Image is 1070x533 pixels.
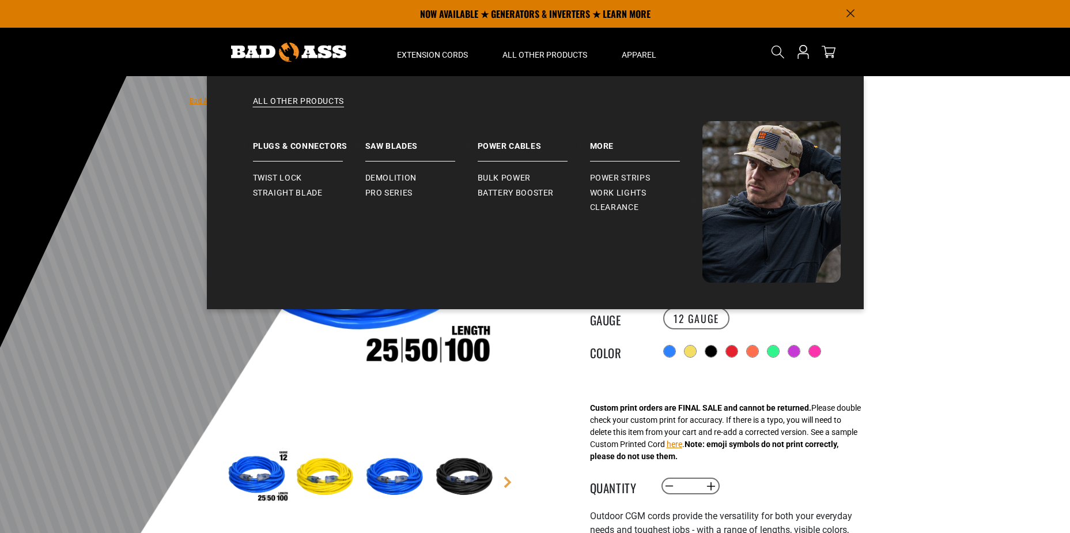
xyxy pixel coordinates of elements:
[190,97,267,105] a: Bad Ass Extension Cords
[590,173,651,183] span: Power Strips
[590,200,702,215] a: Clearance
[590,188,646,198] span: Work Lights
[604,28,674,76] summary: Apparel
[502,476,513,488] a: Next
[663,307,729,329] label: 12 Gauge
[590,121,702,162] a: More
[365,188,413,198] span: Pro Series
[702,121,841,283] img: Bad Ass Extension Cords
[478,171,590,186] a: Bulk Power
[478,186,590,201] a: Battery Booster
[590,186,702,201] a: Work Lights
[365,121,478,162] a: Saw Blades
[253,188,323,198] span: Straight Blade
[590,402,861,463] div: Please double check your custom print for accuracy. If there is a typo, you will need to delete t...
[590,344,648,359] legend: Color
[397,50,468,60] span: Extension Cords
[230,96,841,121] a: All Other Products
[253,186,365,201] a: Straight Blade
[590,202,639,213] span: Clearance
[190,93,505,107] nav: breadcrumbs
[590,171,702,186] a: Power Strips
[478,173,531,183] span: Bulk Power
[363,444,430,511] img: Blue
[590,311,648,326] legend: Gauge
[253,171,365,186] a: Twist Lock
[231,43,346,62] img: Bad Ass Extension Cords
[365,186,478,201] a: Pro Series
[590,479,648,494] label: Quantity
[769,43,787,61] summary: Search
[433,444,500,511] img: Black
[365,173,417,183] span: Demolition
[365,171,478,186] a: Demolition
[485,28,604,76] summary: All Other Products
[380,28,485,76] summary: Extension Cords
[590,403,811,412] strong: Custom print orders are FINAL SALE and cannot be returned.
[478,188,554,198] span: Battery Booster
[590,440,838,461] strong: Note: emoji symbols do not print correctly, please do not use them.
[253,121,365,162] a: Plugs & Connectors
[667,438,682,451] button: here
[502,50,587,60] span: All Other Products
[478,121,590,162] a: Power Cables
[293,444,360,511] img: Yellow
[253,173,302,183] span: Twist Lock
[622,50,656,60] span: Apparel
